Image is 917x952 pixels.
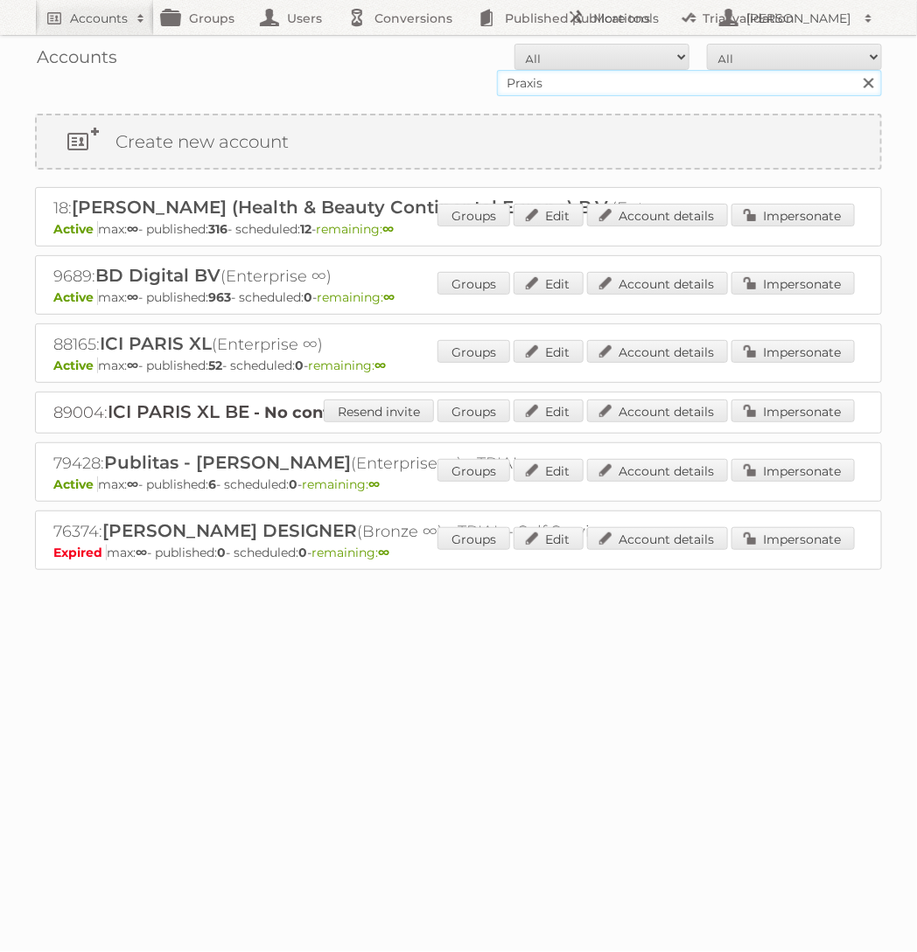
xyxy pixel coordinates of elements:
[208,289,231,305] strong: 963
[104,452,351,473] span: Publitas - [PERSON_NAME]
[317,289,395,305] span: remaining:
[208,221,227,237] strong: 316
[731,272,855,295] a: Impersonate
[53,358,864,373] p: max: - published: - scheduled: -
[127,358,138,373] strong: ∞
[53,545,864,560] p: max: - published: - scheduled: -
[127,476,138,492] strong: ∞
[437,340,510,363] a: Groups
[208,358,222,373] strong: 52
[53,476,864,492] p: max: - published: - scheduled: -
[308,358,386,373] span: remaining:
[587,527,728,550] a: Account details
[53,221,864,237] p: max: - published: - scheduled: -
[514,527,584,550] a: Edit
[514,340,584,363] a: Edit
[300,221,311,237] strong: 12
[437,204,510,226] a: Groups
[254,403,362,422] strong: - No contract
[53,520,666,543] h2: 76374: (Bronze ∞) - TRIAL - Self Service
[127,221,138,237] strong: ∞
[70,10,128,27] h2: Accounts
[53,403,362,422] a: 89004:ICI PARIS XL BE - No contract
[304,289,312,305] strong: 0
[587,459,728,482] a: Account details
[302,476,380,492] span: remaining:
[53,197,666,219] h2: 18: (Enterprise ∞)
[53,333,666,356] h2: 88165: (Enterprise ∞)
[587,272,728,295] a: Account details
[127,289,138,305] strong: ∞
[514,400,584,422] a: Edit
[731,527,855,550] a: Impersonate
[437,400,510,422] a: Groups
[95,265,220,286] span: BD Digital BV
[383,289,395,305] strong: ∞
[53,221,98,237] span: Active
[731,204,855,226] a: Impersonate
[514,272,584,295] a: Edit
[102,520,357,541] span: [PERSON_NAME] DESIGNER
[100,333,212,354] span: ICI PARIS XL
[514,204,584,226] a: Edit
[316,221,394,237] span: remaining:
[136,545,147,560] strong: ∞
[587,204,728,226] a: Account details
[217,545,226,560] strong: 0
[731,340,855,363] a: Impersonate
[587,400,728,422] a: Account details
[324,400,434,422] a: Resend invite
[437,272,510,295] a: Groups
[437,459,510,482] a: Groups
[37,115,880,168] a: Create new account
[382,221,394,237] strong: ∞
[53,265,666,288] h2: 9689: (Enterprise ∞)
[108,401,249,422] span: ICI PARIS XL BE
[731,459,855,482] a: Impersonate
[53,289,864,305] p: max: - published: - scheduled: -
[437,527,510,550] a: Groups
[53,476,98,492] span: Active
[311,545,389,560] span: remaining:
[593,10,681,27] h2: More tools
[587,340,728,363] a: Account details
[53,289,98,305] span: Active
[53,358,98,373] span: Active
[208,476,216,492] strong: 6
[53,452,666,475] h2: 79428: (Enterprise ∞) - TRIAL
[378,545,389,560] strong: ∞
[295,358,304,373] strong: 0
[742,10,856,27] h2: [PERSON_NAME]
[72,197,612,218] span: [PERSON_NAME] (Health & Beauty Continental Europe) B.V.
[514,459,584,482] a: Edit
[53,545,107,560] span: Expired
[368,476,380,492] strong: ∞
[374,358,386,373] strong: ∞
[289,476,297,492] strong: 0
[731,400,855,422] a: Impersonate
[298,545,307,560] strong: 0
